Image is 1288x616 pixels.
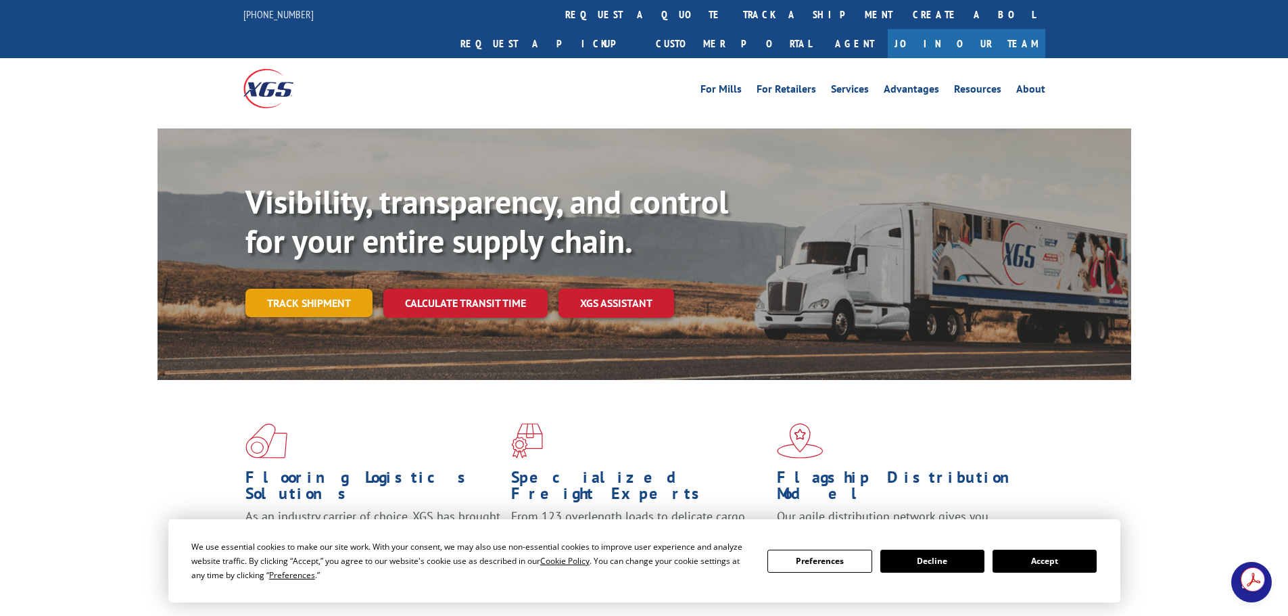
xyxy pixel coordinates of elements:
a: Advantages [884,84,939,99]
a: Request a pickup [450,29,646,58]
p: From 123 overlength loads to delicate cargo, our experienced staff knows the best way to move you... [511,508,767,569]
div: Cookie Consent Prompt [168,519,1120,602]
img: xgs-icon-flagship-distribution-model-red [777,423,824,458]
a: Join Our Team [888,29,1045,58]
a: Customer Portal [646,29,821,58]
a: For Retailers [757,84,816,99]
a: Track shipment [245,289,373,317]
a: For Mills [700,84,742,99]
button: Accept [993,550,1097,573]
span: As an industry carrier of choice, XGS has brought innovation and dedication to flooring logistics... [245,508,500,556]
a: XGS ASSISTANT [558,289,674,318]
span: Cookie Policy [540,555,590,567]
button: Preferences [767,550,872,573]
a: Services [831,84,869,99]
div: We use essential cookies to make our site work. With your consent, we may also use non-essential ... [191,540,751,582]
span: Our agile distribution network gives you nationwide inventory management on demand. [777,508,1026,540]
h1: Flagship Distribution Model [777,469,1032,508]
h1: Flooring Logistics Solutions [245,469,501,508]
a: Open chat [1231,562,1272,602]
a: Calculate transit time [383,289,548,318]
a: Agent [821,29,888,58]
img: xgs-icon-focused-on-flooring-red [511,423,543,458]
img: xgs-icon-total-supply-chain-intelligence-red [245,423,287,458]
button: Decline [880,550,984,573]
h1: Specialized Freight Experts [511,469,767,508]
span: Preferences [269,569,315,581]
a: About [1016,84,1045,99]
b: Visibility, transparency, and control for your entire supply chain. [245,181,728,262]
a: [PHONE_NUMBER] [243,7,314,21]
a: Resources [954,84,1001,99]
